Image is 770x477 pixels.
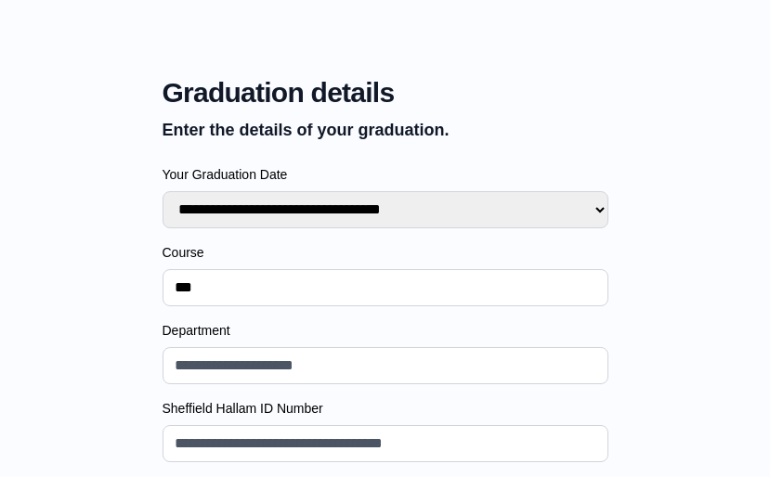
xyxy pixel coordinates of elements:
label: Sheffield Hallam ID Number [163,399,608,418]
span: Graduation details [163,76,608,110]
label: Your Graduation Date [163,165,608,184]
label: Department [163,321,608,340]
label: Course [163,243,608,262]
p: Enter the details of your graduation. [163,117,608,143]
